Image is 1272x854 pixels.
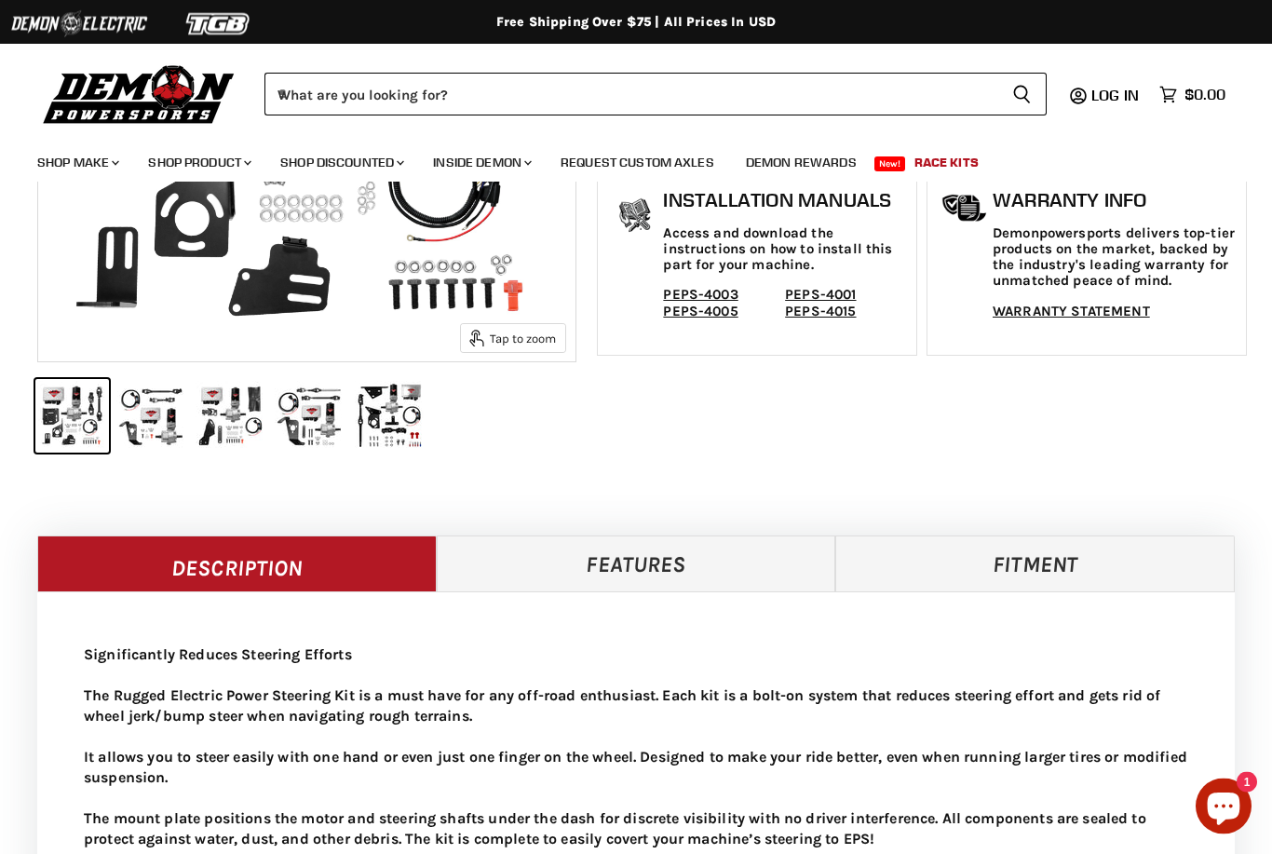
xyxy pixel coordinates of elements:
[732,143,871,182] a: Demon Rewards
[997,73,1047,115] button: Search
[663,287,737,304] a: PEPS-4003
[419,143,543,182] a: Inside Demon
[1091,86,1139,104] span: Log in
[264,73,997,115] input: When autocomplete results are available use up and down arrows to review and enter to select
[1150,81,1235,108] a: $0.00
[663,226,907,275] p: Access and download the instructions on how to install this part for your machine.
[1083,87,1150,103] a: Log in
[9,7,149,42] img: Demon Electric Logo 2
[23,136,1221,182] ul: Main menu
[353,380,426,454] button: IMAGE thumbnail
[785,287,856,304] a: PEPS-4001
[264,73,1047,115] form: Product
[663,304,737,320] a: PEPS-4005
[149,7,289,42] img: TGB Logo 2
[115,380,188,454] button: IMAGE thumbnail
[23,143,130,182] a: Shop Make
[900,143,993,182] a: Race Kits
[993,190,1237,212] h1: Warranty Info
[993,226,1237,291] p: Demonpowersports delivers top-tier products on the market, backed by the industry's leading warra...
[134,143,263,182] a: Shop Product
[874,156,906,171] span: New!
[35,380,109,454] button: IMAGE thumbnail
[547,143,728,182] a: Request Custom Axles
[1184,86,1225,103] span: $0.00
[663,190,907,212] h1: Installation Manuals
[785,304,856,320] a: PEPS-4015
[941,195,988,224] img: warranty-icon.png
[37,536,437,592] a: Description
[37,61,241,127] img: Demon Powersports
[993,304,1150,320] a: WARRANTY STATEMENT
[835,536,1235,592] a: Fitment
[273,380,346,454] button: IMAGE thumbnail
[1190,779,1257,839] inbox-online-store-chat: Shopify online store chat
[461,325,565,353] button: Tap to zoom
[266,143,415,182] a: Shop Discounted
[194,380,267,454] button: IMAGE thumbnail
[469,331,556,347] span: Tap to zoom
[612,195,658,241] img: install_manual-icon.png
[437,536,836,592] a: Features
